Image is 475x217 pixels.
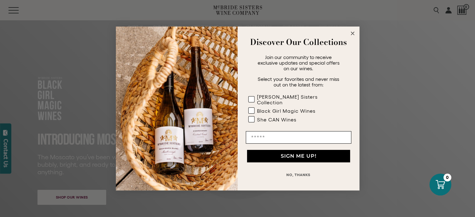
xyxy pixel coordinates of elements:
span: Join our community to receive exclusive updates and special offers on our wines. [258,54,339,71]
button: NO, THANKS [246,169,351,181]
button: SIGN ME UP! [247,150,350,162]
input: Email [246,131,351,144]
div: 0 [443,174,451,181]
div: She CAN Wines [257,117,296,122]
button: Close dialog [349,30,356,37]
strong: Discover Our Collections [250,36,347,48]
img: 42653730-7e35-4af7-a99d-12bf478283cf.jpeg [116,27,238,190]
div: [PERSON_NAME] Sisters Collection [257,94,339,105]
div: Black Girl Magic Wines [257,108,315,114]
span: Select your favorites and never miss out on the latest from: [258,76,339,87]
